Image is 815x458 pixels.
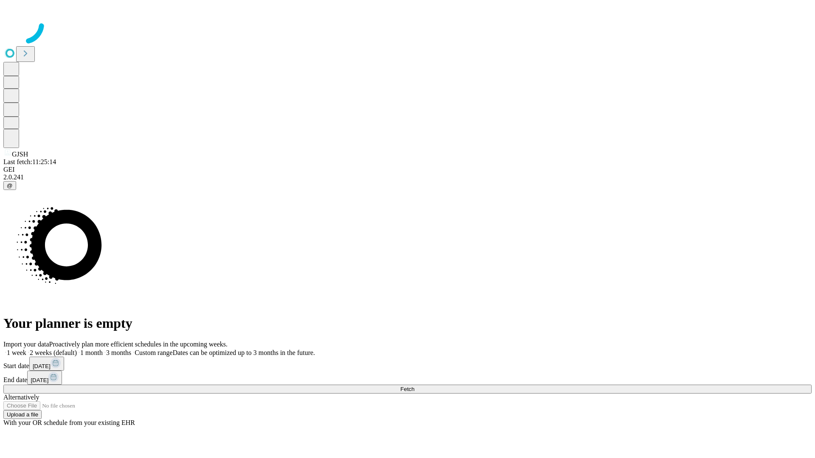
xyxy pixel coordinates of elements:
[3,394,39,401] span: Alternatively
[173,349,315,356] span: Dates can be optimized up to 3 months in the future.
[135,349,172,356] span: Custom range
[3,385,812,394] button: Fetch
[3,173,812,181] div: 2.0.241
[29,357,64,371] button: [DATE]
[400,386,414,392] span: Fetch
[12,151,28,158] span: GJSH
[3,181,16,190] button: @
[33,363,51,369] span: [DATE]
[3,166,812,173] div: GEI
[27,371,62,385] button: [DATE]
[3,357,812,371] div: Start date
[49,341,228,348] span: Proactively plan more efficient schedules in the upcoming weeks.
[3,410,42,419] button: Upload a file
[3,341,49,348] span: Import your data
[3,371,812,385] div: End date
[3,419,135,426] span: With your OR schedule from your existing EHR
[31,377,48,383] span: [DATE]
[80,349,103,356] span: 1 month
[30,349,77,356] span: 2 weeks (default)
[106,349,131,356] span: 3 months
[7,349,26,356] span: 1 week
[3,316,812,331] h1: Your planner is empty
[3,158,56,165] span: Last fetch: 11:25:14
[7,182,13,189] span: @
